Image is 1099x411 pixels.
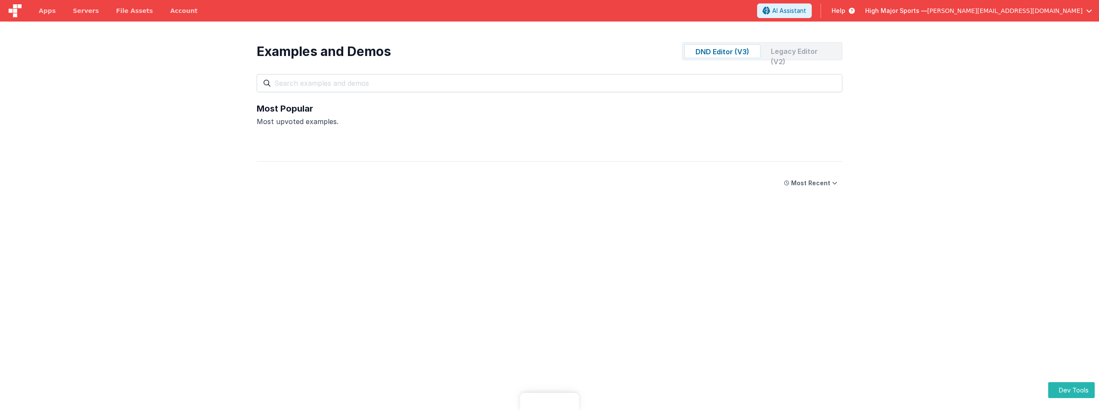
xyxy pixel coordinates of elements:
[257,44,391,59] div: Examples and Demos
[865,6,927,15] span: High Major Sports —
[257,74,842,92] input: Search examples and demos
[116,6,153,15] span: File Assets
[779,175,842,191] button: Most Recent
[927,6,1083,15] span: [PERSON_NAME][EMAIL_ADDRESS][DOMAIN_NAME]
[791,179,830,187] div: Most Recent
[757,3,812,18] button: AI Assistant
[257,116,842,127] div: Most upvoted examples.
[772,6,806,15] span: AI Assistant
[520,393,579,411] iframe: Marker.io feedback button
[684,44,761,58] div: DND Editor (V3)
[865,6,1092,15] button: High Major Sports — [PERSON_NAME][EMAIL_ADDRESS][DOMAIN_NAME]
[73,6,99,15] span: Servers
[832,6,845,15] span: Help
[1048,382,1095,398] button: Dev Tools
[257,103,842,115] div: Most Popular
[764,44,840,58] div: Legacy Editor (V2)
[39,6,56,15] span: Apps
